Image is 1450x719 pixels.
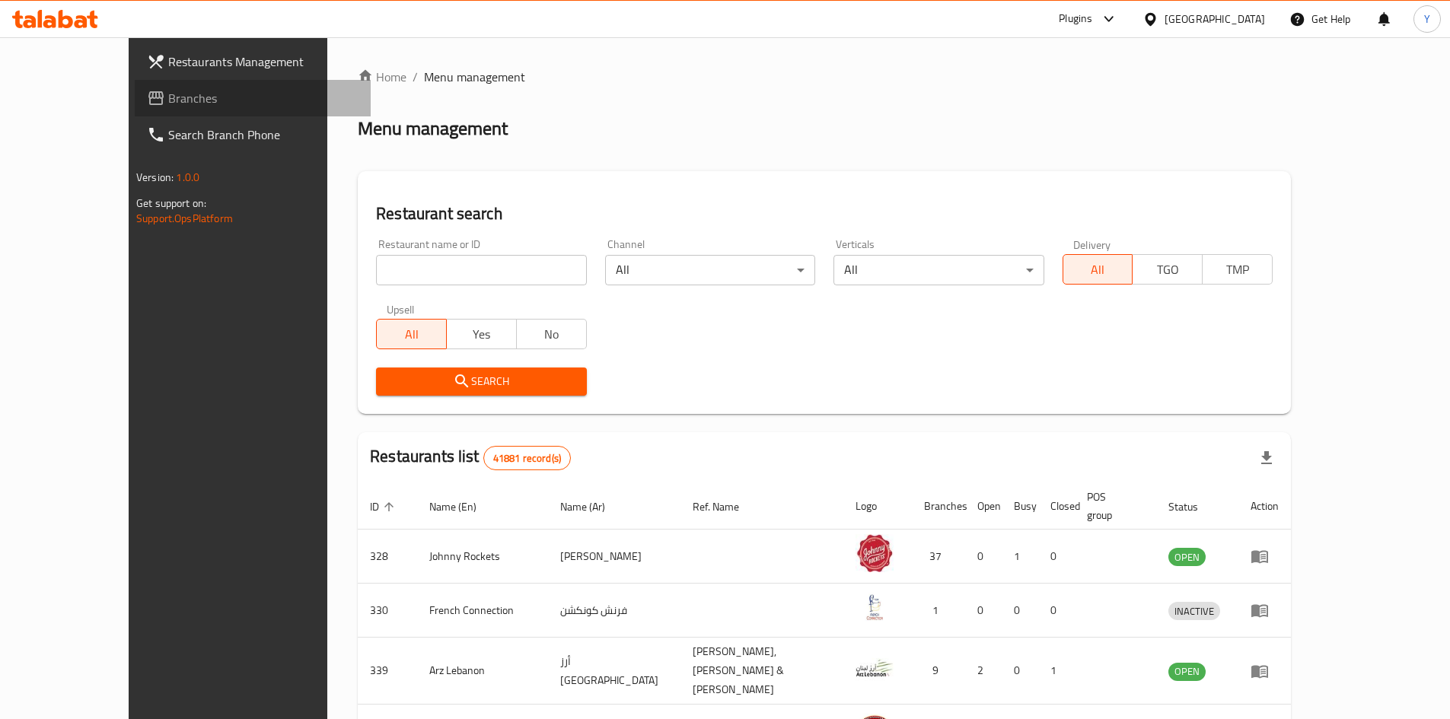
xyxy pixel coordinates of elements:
span: Branches [168,89,359,107]
th: Open [965,483,1002,530]
a: Restaurants Management [135,43,371,80]
th: Busy [1002,483,1038,530]
a: Search Branch Phone [135,116,371,153]
th: Action [1238,483,1291,530]
a: Home [358,68,406,86]
td: 0 [965,530,1002,584]
span: Yes [453,323,511,345]
div: Menu [1251,601,1279,619]
button: TGO [1132,254,1203,285]
td: 37 [912,530,965,584]
button: Yes [446,319,517,349]
span: Name (Ar) [560,498,625,516]
span: Name (En) [429,498,496,516]
td: 0 [965,584,1002,638]
td: 0 [1038,530,1075,584]
span: TMP [1209,259,1267,281]
div: All [833,255,1044,285]
h2: Restaurants list [370,445,571,470]
span: Search Branch Phone [168,126,359,144]
span: POS group [1087,488,1138,524]
span: All [383,323,441,345]
button: All [376,319,447,349]
td: 0 [1038,584,1075,638]
td: [PERSON_NAME] [548,530,680,584]
div: INACTIVE [1168,602,1220,620]
td: [PERSON_NAME],[PERSON_NAME] & [PERSON_NAME] [680,638,844,705]
td: 1 [1038,638,1075,705]
img: French Connection [856,588,894,626]
span: 1.0.0 [176,167,199,187]
td: 0 [1002,638,1038,705]
td: Arz Lebanon [417,638,548,705]
th: Logo [843,483,912,530]
div: OPEN [1168,548,1206,566]
span: Get support on: [136,193,206,213]
img: Johnny Rockets [856,534,894,572]
nav: breadcrumb [358,68,1291,86]
td: 339 [358,638,417,705]
span: INACTIVE [1168,603,1220,620]
div: Plugins [1059,10,1092,28]
th: Closed [1038,483,1075,530]
span: No [523,323,581,345]
span: All [1069,259,1127,281]
div: Export file [1248,440,1285,476]
td: Johnny Rockets [417,530,548,584]
a: Support.OpsPlatform [136,208,233,228]
span: OPEN [1168,663,1206,680]
input: Search for restaurant name or ID.. [376,255,586,285]
span: Version: [136,167,174,187]
label: Upsell [387,304,415,314]
td: 2 [965,638,1002,705]
td: 0 [1002,584,1038,638]
h2: Restaurant search [376,202,1273,225]
span: OPEN [1168,549,1206,566]
div: Total records count [483,446,571,470]
span: Restaurants Management [168,52,359,71]
label: Delivery [1073,239,1111,250]
img: Arz Lebanon [856,649,894,687]
td: 1 [912,584,965,638]
td: 328 [358,530,417,584]
a: Branches [135,80,371,116]
td: 330 [358,584,417,638]
h2: Menu management [358,116,508,141]
div: [GEOGRAPHIC_DATA] [1165,11,1265,27]
div: OPEN [1168,663,1206,681]
td: 1 [1002,530,1038,584]
button: TMP [1202,254,1273,285]
li: / [413,68,418,86]
span: TGO [1139,259,1197,281]
span: 41881 record(s) [484,451,570,466]
span: Ref. Name [693,498,759,516]
td: فرنش كونكشن [548,584,680,638]
button: No [516,319,587,349]
button: All [1063,254,1133,285]
span: Y [1424,11,1430,27]
td: أرز [GEOGRAPHIC_DATA] [548,638,680,705]
div: Menu [1251,547,1279,565]
span: Status [1168,498,1218,516]
span: ID [370,498,399,516]
span: Menu management [424,68,525,86]
div: All [605,255,815,285]
td: French Connection [417,584,548,638]
td: 9 [912,638,965,705]
span: Search [388,372,574,391]
button: Search [376,367,586,396]
th: Branches [912,483,965,530]
div: Menu [1251,662,1279,680]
